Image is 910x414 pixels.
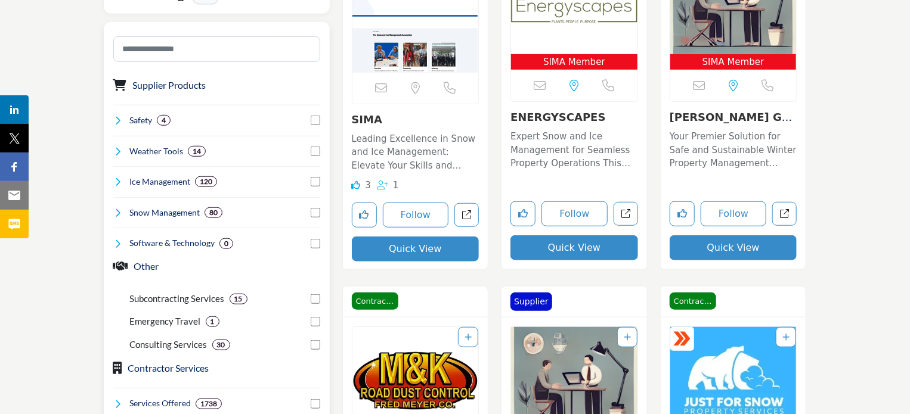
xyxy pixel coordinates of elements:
[130,338,208,351] p: Consulting Services: Consulting Services
[193,147,201,155] b: 14
[162,116,166,124] b: 4
[130,292,225,306] p: Subcontracting Services: Subcontracting Services
[352,113,383,126] a: SIMA
[196,399,222,409] div: 1738 Results For Services Offered
[352,129,479,173] a: Leading Excellence in Snow and Ice Management: Elevate Your Skills and Safety Standards! Operatin...
[134,259,159,273] button: Other
[365,180,371,191] span: 3
[510,111,606,123] a: ENERGYSCAPES
[782,332,790,342] a: Add To List
[510,111,638,124] h3: ENERGYSCAPES
[352,203,377,228] button: Like listing
[311,317,320,326] input: Select Emergency Travel checkbox
[200,400,217,408] b: 1738
[510,127,638,170] a: Expert Snow and Ice Management for Seamless Property Operations This company excels in providing ...
[311,208,320,217] input: Select Snow Management checkbox
[195,176,217,187] div: 120 Results For Ice Management
[212,340,230,350] div: 30 Results For Consulting Services
[670,111,794,136] a: [PERSON_NAME] Green Compa...
[624,332,631,342] a: Add To List
[393,180,399,191] span: 1
[230,294,247,304] div: 15 Results For Subcontracting Services
[311,399,320,409] input: Select Services Offered checkbox
[377,179,399,192] div: Followers
[129,114,152,126] h4: Safety: Safety refers to the measures, practices, and protocols implemented to protect individual...
[670,130,797,170] p: Your Premier Solution for Safe and Sustainable Winter Property Management Specializing in compreh...
[311,340,320,350] input: Select Consulting Services checkbox
[673,330,691,348] img: ASM Certified Badge Icon
[130,315,201,328] p: Emergency Travel: Emergency Travel
[383,203,449,228] button: Follow
[514,295,549,308] p: Supplier
[670,127,797,170] a: Your Premier Solution for Safe and Sustainable Winter Property Management Specializing in compreh...
[465,332,472,342] a: Add To List
[234,295,243,303] b: 15
[311,177,320,186] input: Select Ice Management checkbox
[113,36,320,62] input: Search Category
[352,236,479,262] button: Quick View
[673,55,794,69] span: SIMA Member
[352,292,398,310] span: Contractor
[541,201,608,226] button: Follow
[352,113,479,126] h3: SIMA
[205,207,222,218] div: 80 Results For Snow Management
[211,317,215,326] b: 1
[772,202,797,226] a: Open currivan-green-company-inc in new tab
[128,361,209,375] button: Contractor Services
[206,316,219,327] div: 1 Results For Emergency Travel
[454,203,479,228] a: Open sima in new tab
[352,180,361,189] i: Likes
[209,208,218,217] b: 80
[614,202,638,226] a: Open energyscapes in new tab
[129,145,183,157] h4: Weather Tools: Weather Tools refer to instruments, software, and technologies used to monitor, pr...
[311,294,320,304] input: Select Subcontracting Services checkbox
[510,235,638,260] button: Quick View
[311,239,320,248] input: Select Software & Technology checkbox
[217,341,225,349] b: 30
[670,111,797,124] h3: Currivan Green Company, Inc.
[188,146,206,157] div: 14 Results For Weather Tools
[510,201,536,226] button: Like listing
[219,238,233,249] div: 0 Results For Software & Technology
[224,239,228,248] b: 0
[513,55,635,69] span: SIMA Member
[670,201,695,226] button: Like listing
[510,130,638,170] p: Expert Snow and Ice Management for Seamless Property Operations This company excels in providing ...
[129,207,200,219] h4: Snow Management: Snow management involves the removal, relocation, and mitigation of snow accumul...
[670,292,716,310] span: Contractor
[311,147,320,156] input: Select Weather Tools checkbox
[129,176,190,188] h4: Ice Management: Ice management involves the control, removal, and prevention of ice accumulation ...
[311,116,320,125] input: Select Safety checkbox
[157,115,171,126] div: 4 Results For Safety
[352,132,479,173] p: Leading Excellence in Snow and Ice Management: Elevate Your Skills and Safety Standards! Operatin...
[129,397,191,409] h4: Services Offered: Services Offered refers to the specific products, assistance, or expertise a bu...
[701,201,767,226] button: Follow
[133,78,206,92] button: Supplier Products
[670,235,797,260] button: Quick View
[200,178,212,186] b: 120
[129,237,215,249] h4: Software & Technology: Software & Technology encompasses the development, implementation, and use...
